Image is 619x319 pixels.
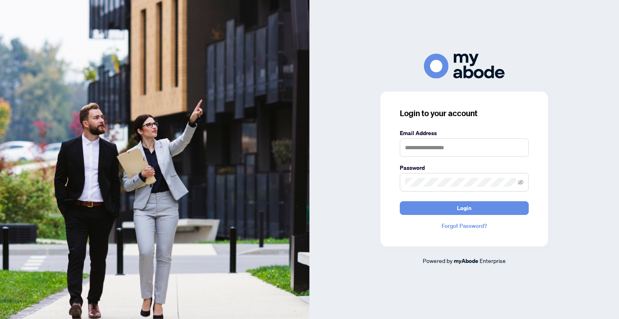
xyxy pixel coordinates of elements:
h3: Login to your account [400,108,529,119]
label: Password [400,163,529,172]
a: myAbode [454,256,478,265]
img: ma-logo [424,54,505,78]
span: Enterprise [480,257,506,264]
span: eye-invisible [518,179,523,185]
a: Forgot Password? [400,221,529,230]
span: Login [457,202,472,215]
button: Login [400,201,529,215]
label: Email Address [400,129,529,138]
span: Powered by [423,257,453,264]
